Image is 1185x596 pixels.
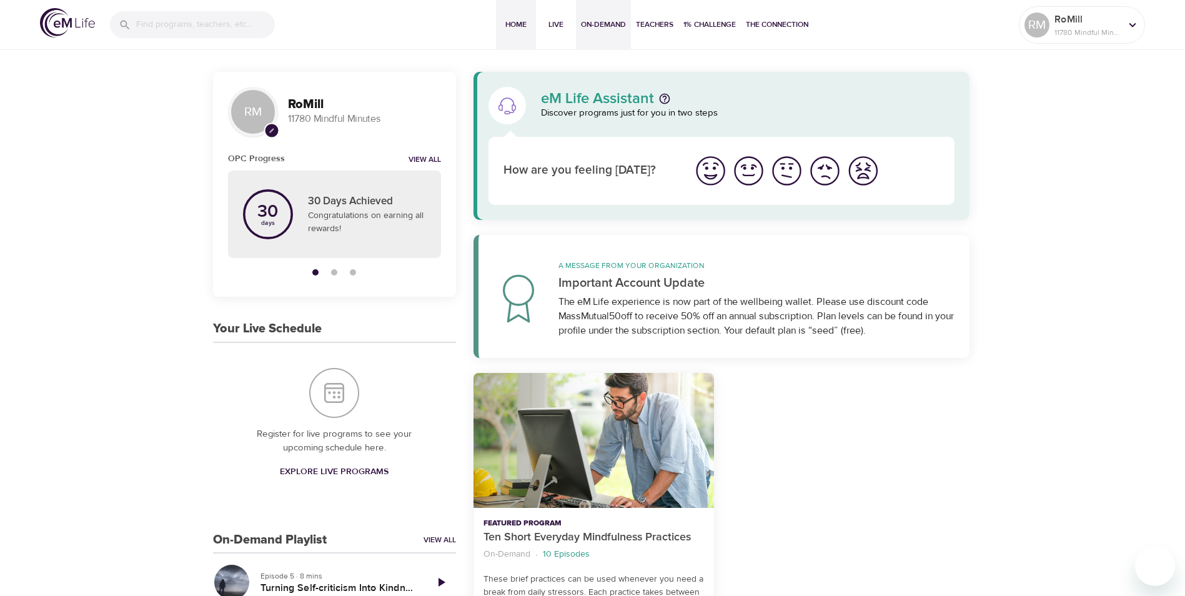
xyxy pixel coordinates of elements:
[257,203,278,221] p: 30
[558,295,955,338] div: The eM Life experience is now part of the wellbeing wallet. Please use discount code MassMutual50...
[692,152,730,190] button: I'm feeling great
[541,91,654,106] p: eM Life Assistant
[541,106,955,121] p: Discover programs just for you in two steps
[730,152,768,190] button: I'm feeling good
[309,368,359,418] img: Your Live Schedule
[503,162,677,180] p: How are you feeling [DATE]?
[136,11,275,38] input: Find programs, teachers, etc...
[228,87,278,137] div: RM
[1054,12,1121,27] p: RoMill
[581,18,626,31] span: On-Demand
[238,427,431,455] p: Register for live programs to see your upcoming schedule here.
[483,548,530,561] p: On-Demand
[213,533,327,547] h3: On-Demand Playlist
[483,518,704,529] p: Featured Program
[770,154,804,188] img: ok
[280,464,389,480] span: Explore Live Programs
[806,152,844,190] button: I'm feeling bad
[1024,12,1049,37] div: RM
[308,194,426,210] p: 30 Days Achieved
[483,546,704,563] nav: breadcrumb
[260,582,416,595] h5: Turning Self-criticism Into Kindness
[409,155,441,166] a: View all notifications
[257,221,278,226] p: days
[288,97,441,112] h3: RoMill
[636,18,673,31] span: Teachers
[535,546,538,563] li: ·
[1135,546,1175,586] iframe: Button to launch messaging window
[768,152,806,190] button: I'm feeling ok
[746,18,808,31] span: The Connection
[228,152,285,166] h6: OPC Progress
[558,260,955,271] p: A message from your organization
[40,8,95,37] img: logo
[558,274,955,292] p: Important Account Update
[288,112,441,126] p: 11780 Mindful Minutes
[213,322,322,336] h3: Your Live Schedule
[683,18,736,31] span: 1% Challenge
[260,570,416,582] p: Episode 5 · 8 mins
[1054,27,1121,38] p: 11780 Mindful Minutes
[424,535,456,545] a: View All
[543,548,590,561] p: 10 Episodes
[483,529,704,546] p: Ten Short Everyday Mindfulness Practices
[693,154,728,188] img: great
[846,154,880,188] img: worst
[541,18,571,31] span: Live
[501,18,531,31] span: Home
[497,96,517,116] img: eM Life Assistant
[275,460,394,484] a: Explore Live Programs
[474,373,714,509] button: Ten Short Everyday Mindfulness Practices
[308,209,426,236] p: Congratulations on earning all rewards!
[731,154,766,188] img: good
[844,152,882,190] button: I'm feeling worst
[808,154,842,188] img: bad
